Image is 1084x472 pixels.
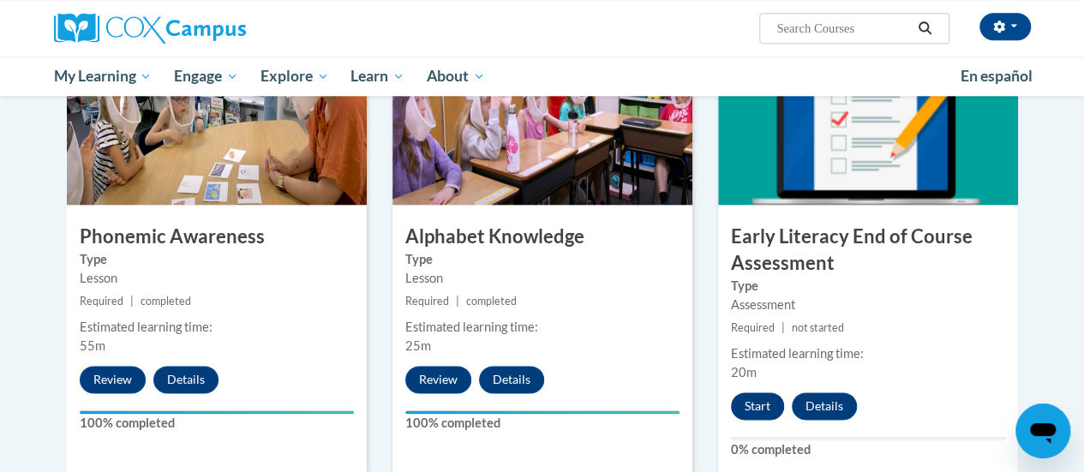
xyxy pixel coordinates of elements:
div: Assessment [731,296,1005,314]
span: En español [961,67,1033,85]
div: Main menu [41,57,1044,96]
button: Review [80,366,146,393]
a: Learn [339,57,416,96]
div: Lesson [80,269,354,288]
button: Review [405,366,471,393]
span: Learn [350,66,404,87]
span: Engage [174,66,238,87]
h3: Phonemic Awareness [67,224,367,250]
button: Details [792,392,857,420]
label: 0% completed [731,440,1005,459]
a: About [416,57,496,96]
label: Type [80,250,354,269]
div: Estimated learning time: [80,318,354,337]
div: Your progress [80,410,354,414]
button: Account Settings [979,13,1031,40]
a: Cox Campus [54,13,362,44]
span: Required [80,295,123,308]
span: completed [466,295,517,308]
iframe: Button to launch messaging window [1015,403,1070,458]
h3: Early Literacy End of Course Assessment [718,224,1018,277]
div: Estimated learning time: [405,318,680,337]
button: Details [153,366,219,393]
span: not started [792,321,844,334]
span: completed [141,295,191,308]
a: My Learning [43,57,164,96]
a: Explore [249,57,340,96]
span: Required [731,321,775,334]
span: 25m [405,338,431,353]
h3: Alphabet Knowledge [392,224,692,250]
span: | [782,321,785,334]
span: 20m [731,365,757,379]
span: Required [405,295,449,308]
button: Details [479,366,544,393]
button: Start [731,392,784,420]
span: | [130,295,134,308]
img: Course Image [67,33,367,205]
img: Cox Campus [54,13,246,44]
label: 100% completed [80,414,354,433]
label: Type [405,250,680,269]
div: Lesson [405,269,680,288]
a: En español [949,58,1044,94]
span: About [427,66,485,87]
input: Search Courses [775,18,912,39]
span: Explore [261,66,329,87]
div: Your progress [405,410,680,414]
label: Type [731,277,1005,296]
label: 100% completed [405,414,680,433]
span: My Learning [53,66,152,87]
span: 55m [80,338,105,353]
img: Course Image [718,33,1018,205]
div: Estimated learning time: [731,344,1005,363]
a: Engage [163,57,249,96]
span: | [456,295,459,308]
button: Search [912,18,937,39]
img: Course Image [392,33,692,205]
